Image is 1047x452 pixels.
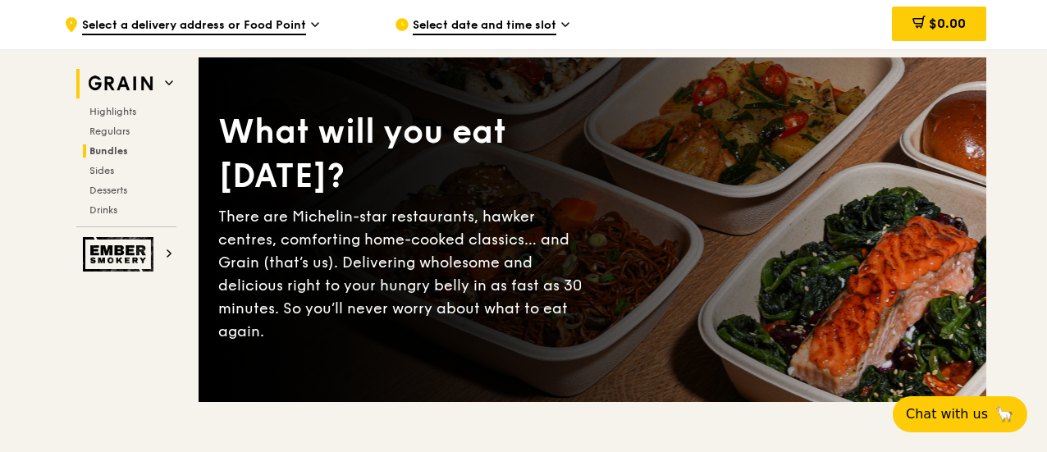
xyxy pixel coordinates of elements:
span: Regulars [89,126,130,137]
div: What will you eat [DATE]? [218,110,592,199]
span: Chat with us [906,404,988,424]
span: Bundles [89,145,128,157]
span: Select date and time slot [413,17,556,35]
span: Select a delivery address or Food Point [82,17,306,35]
img: Ember Smokery web logo [83,237,158,272]
span: 🦙 [994,404,1014,424]
img: Grain web logo [83,69,158,98]
span: Highlights [89,106,136,117]
span: Drinks [89,204,117,216]
span: Sides [89,165,114,176]
button: Chat with us🦙 [893,396,1027,432]
div: There are Michelin-star restaurants, hawker centres, comforting home-cooked classics… and Grain (... [218,205,592,343]
span: $0.00 [929,16,966,31]
span: Desserts [89,185,127,196]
